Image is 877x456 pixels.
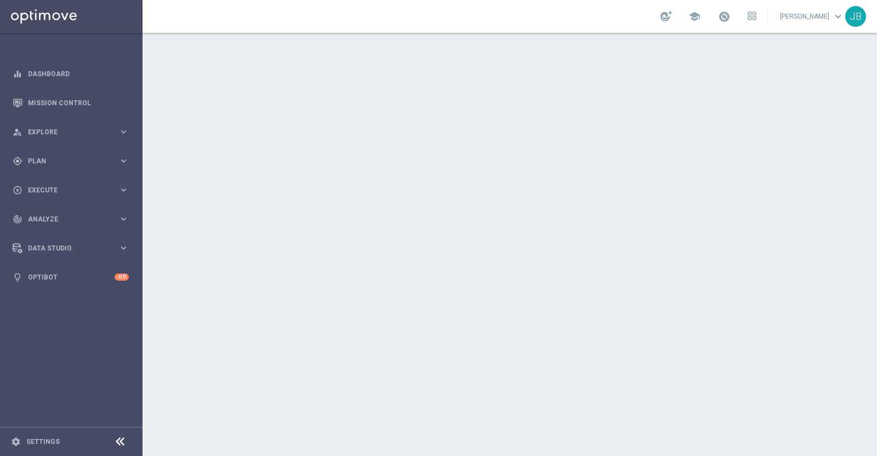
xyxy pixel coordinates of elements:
i: keyboard_arrow_right [118,243,129,253]
button: gps_fixed Plan keyboard_arrow_right [12,157,129,166]
i: keyboard_arrow_right [118,214,129,224]
i: keyboard_arrow_right [118,185,129,195]
div: Dashboard [13,59,129,88]
i: lightbulb [13,272,22,282]
a: Mission Control [28,88,129,117]
a: Settings [26,438,60,445]
button: play_circle_outline Execute keyboard_arrow_right [12,186,129,195]
div: Data Studio [13,243,118,253]
div: Optibot [13,263,129,292]
span: Plan [28,158,118,164]
i: equalizer [13,69,22,79]
i: play_circle_outline [13,185,22,195]
i: gps_fixed [13,156,22,166]
button: Data Studio keyboard_arrow_right [12,244,129,253]
div: Execute [13,185,118,195]
span: Explore [28,129,118,135]
span: Execute [28,187,118,193]
div: Plan [13,156,118,166]
button: Mission Control [12,99,129,107]
button: track_changes Analyze keyboard_arrow_right [12,215,129,224]
span: Analyze [28,216,118,223]
i: keyboard_arrow_right [118,127,129,137]
div: +10 [115,273,129,281]
i: track_changes [13,214,22,224]
div: Explore [13,127,118,137]
div: Mission Control [13,88,129,117]
button: lightbulb Optibot +10 [12,273,129,282]
span: keyboard_arrow_down [832,10,844,22]
button: person_search Explore keyboard_arrow_right [12,128,129,136]
div: Analyze [13,214,118,224]
span: school [688,10,701,22]
i: settings [11,437,21,447]
button: equalizer Dashboard [12,70,129,78]
div: JB [845,6,866,27]
i: keyboard_arrow_right [118,156,129,166]
a: [PERSON_NAME]keyboard_arrow_down [779,8,845,25]
a: Dashboard [28,59,129,88]
span: Data Studio [28,245,118,252]
i: person_search [13,127,22,137]
a: Optibot [28,263,115,292]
